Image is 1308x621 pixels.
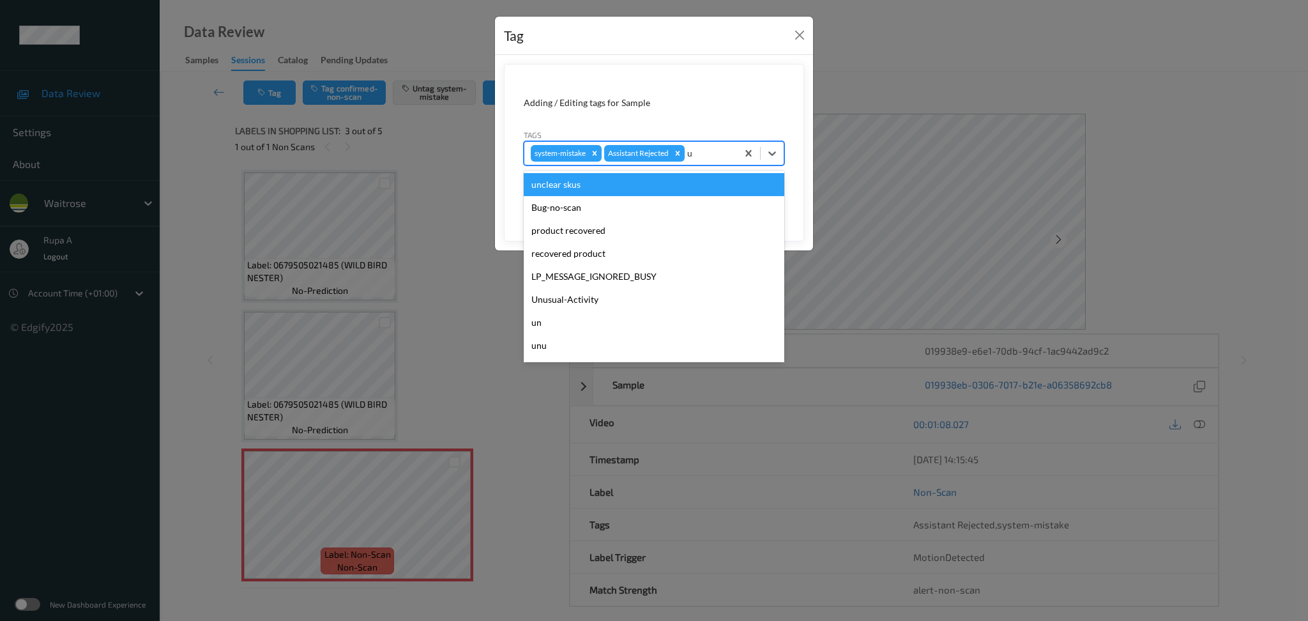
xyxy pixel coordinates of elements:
[524,96,784,109] div: Adding / Editing tags for Sample
[671,145,685,162] div: Remove Assistant Rejected
[531,145,588,162] div: system-mistake
[524,334,784,357] div: unu
[524,173,784,196] div: unclear skus
[524,311,784,334] div: un
[524,242,784,265] div: recovered product
[791,26,809,44] button: Close
[524,129,542,141] label: Tags
[524,219,784,242] div: product recovered
[588,145,602,162] div: Remove system-mistake
[524,288,784,311] div: Unusual-Activity
[524,357,784,380] div: Create "u"
[504,26,524,46] div: Tag
[604,145,671,162] div: Assistant Rejected
[524,265,784,288] div: LP_MESSAGE_IGNORED_BUSY
[524,196,784,219] div: Bug-no-scan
